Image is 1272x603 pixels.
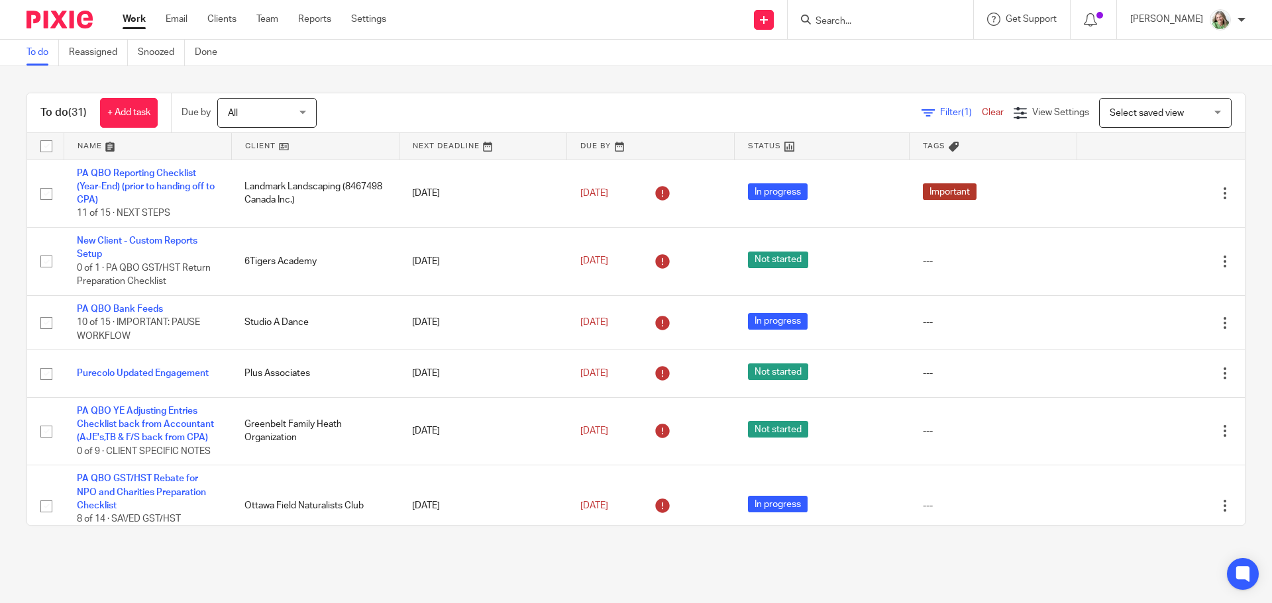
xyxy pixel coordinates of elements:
span: 10 of 15 · IMPORTANT: PAUSE WORKFLOW [77,318,200,341]
td: [DATE] [399,465,566,547]
span: All [228,109,238,118]
p: Due by [182,106,211,119]
div: --- [923,367,1064,380]
span: Not started [748,421,808,438]
span: View Settings [1032,108,1089,117]
span: 8 of 14 · SAVED GST/HST REPORTS TO CLIENT FOLDER [77,514,203,537]
span: [DATE] [580,426,608,436]
td: [DATE] [399,397,566,465]
span: [DATE] [580,369,608,378]
input: Search [814,16,933,28]
span: Get Support [1006,15,1057,24]
td: Studio A Dance [231,295,399,349]
td: [DATE] [399,228,566,296]
img: Pixie [26,11,93,28]
span: In progress [748,313,808,330]
span: [DATE] [580,501,608,510]
a: + Add task [100,98,158,128]
td: Greenbelt Family Heath Organization [231,397,399,465]
a: Snoozed [138,40,185,66]
a: PA QBO Bank Feeds [77,304,163,314]
a: To do [26,40,59,66]
td: [DATE] [399,350,566,397]
span: 11 of 15 · NEXT STEPS [77,209,170,218]
div: --- [923,316,1064,329]
h1: To do [40,106,87,120]
span: (31) [68,107,87,118]
a: Clients [207,13,237,26]
div: --- [923,424,1064,438]
td: [DATE] [399,160,566,228]
span: Select saved view [1110,109,1184,118]
a: PA QBO Reporting Checklist (Year-End) (prior to handing off to CPA) [77,169,215,205]
span: [DATE] [580,189,608,198]
td: 6Tigers Academy [231,228,399,296]
span: Not started [748,363,808,380]
span: Tags [923,142,945,150]
div: --- [923,499,1064,512]
a: Reassigned [69,40,128,66]
span: Not started [748,252,808,268]
td: Ottawa Field Naturalists Club [231,465,399,547]
span: (1) [961,108,972,117]
td: Landmark Landscaping (8467498 Canada Inc.) [231,160,399,228]
a: Team [256,13,278,26]
span: [DATE] [580,257,608,266]
a: PA QBO GST/HST Rebate for NPO and Charities Preparation Checklist [77,474,206,510]
span: Filter [940,108,982,117]
a: Clear [982,108,1004,117]
a: New Client - Custom Reports Setup [77,236,197,259]
span: 0 of 9 · CLIENT SPECIFIC NOTES [77,447,211,456]
a: Purecolo Updated Engagement [77,369,209,378]
a: PA QBO YE Adjusting Entries Checklist back from Accountant (AJE's,TB & F/S back from CPA) [77,406,214,443]
span: [DATE] [580,318,608,327]
span: In progress [748,183,808,200]
td: Plus Associates [231,350,399,397]
a: Done [195,40,227,66]
a: Email [166,13,187,26]
span: 0 of 1 · PA QBO GST/HST Return Preparation Checklist [77,263,211,287]
span: In progress [748,496,808,512]
p: [PERSON_NAME] [1130,13,1203,26]
span: Important [923,183,977,200]
div: --- [923,255,1064,268]
img: KC%20Photo.jpg [1210,9,1231,30]
td: [DATE] [399,295,566,349]
a: Settings [351,13,386,26]
a: Work [123,13,146,26]
a: Reports [298,13,331,26]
